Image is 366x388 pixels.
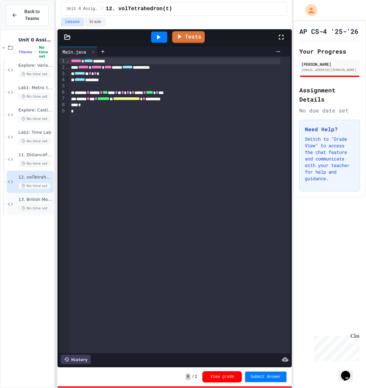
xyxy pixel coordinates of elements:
p: Switch to "Grade View" to access the chat feature and communicate with your teacher for help and ... [305,136,355,182]
span: 13. British Money (t) [18,197,53,203]
div: [EMAIL_ADDRESS][DOMAIN_NAME] [301,67,358,72]
span: No time set [18,205,51,211]
span: No time set [18,71,51,77]
span: Unit 0 Assignments [67,6,98,12]
span: No time set [18,183,51,189]
span: 0 [186,374,191,380]
div: 8 [59,102,66,108]
div: 3 [59,70,66,77]
button: Lesson [61,18,84,26]
span: 11. DistanceFormula (t) [18,152,53,158]
div: 6 [59,89,66,95]
span: Explore: Variables [18,63,53,68]
h1: AP CS-4 '25-'26 [299,27,358,36]
button: Submit Answer [245,372,286,382]
span: Submit Answer [250,374,281,379]
span: Lab1: Metric to Imperial [18,85,53,91]
h3: Need Help? [305,125,355,133]
span: Explore: Casting [18,108,53,113]
div: Chat with us now!Close [3,3,45,42]
div: My Account [299,3,319,18]
div: 7 [59,95,66,102]
div: 9 [59,108,66,114]
span: No time set [18,160,51,167]
h2: Your Progress [299,47,360,56]
div: 1 [59,58,66,64]
span: No time set [18,93,51,100]
span: Fold line [66,58,69,63]
button: View grade [202,371,242,382]
div: 5 [59,83,66,89]
div: [PERSON_NAME] [301,61,358,67]
h2: Assignment Details [299,85,360,104]
span: • [35,49,36,55]
span: 7 items [18,50,32,54]
a: Tests [172,31,205,43]
span: Unit 0 Assignments [18,37,53,43]
span: 1 [195,374,197,379]
span: / [101,6,103,12]
iframe: chat widget [311,333,359,361]
iframe: chat widget [338,362,359,381]
div: Main.java [59,48,89,55]
span: / [192,374,194,379]
div: Main.java [59,47,98,57]
button: Back to Teams [6,5,49,26]
span: Back to Teams [21,8,43,22]
div: 4 [59,77,66,83]
span: No time set [18,116,51,122]
span: No time set [18,138,51,144]
div: 2 [59,64,66,70]
span: Fold line [66,64,69,70]
span: 12. volTetrahedron(t) [18,175,53,180]
div: History [61,355,91,364]
span: Lab2: Time Lab [18,130,53,135]
button: Grade [85,18,105,26]
div: No due date set [299,107,360,114]
span: No time set [39,45,53,59]
span: 12. volTetrahedron(t) [106,5,172,13]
